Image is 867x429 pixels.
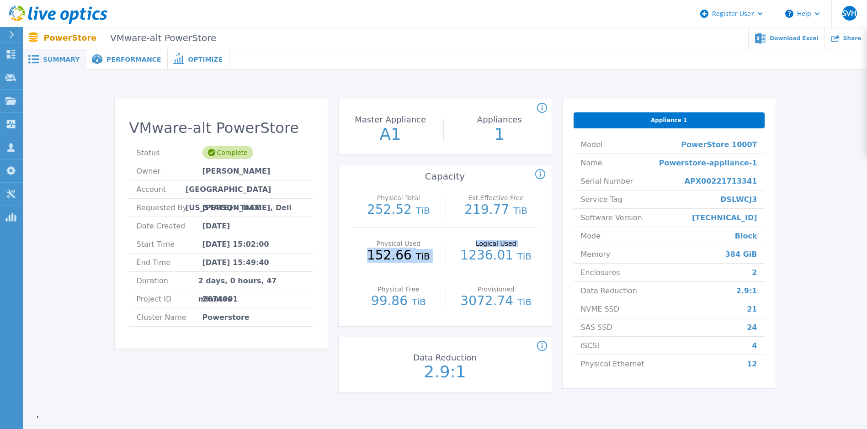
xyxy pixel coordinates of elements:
[358,203,440,217] p: 252.52
[186,180,306,198] span: [GEOGRAPHIC_DATA][US_STATE] - TACC
[358,249,440,263] p: 152.66
[129,120,313,137] h2: VMware-alt PowerStore
[581,172,633,190] span: Serial Number
[517,297,532,307] span: TiB
[692,209,757,227] span: [TECHNICAL_ID]
[137,217,202,235] span: Date Created
[394,364,496,380] p: 2.9:1
[202,199,292,217] span: [PERSON_NAME], Dell
[202,254,269,271] span: [DATE] 15:49:40
[412,297,426,307] span: TiB
[457,286,535,292] p: Provisioned
[581,245,611,263] span: Memory
[455,249,537,263] p: 1236.01
[513,205,527,216] span: TiB
[44,33,217,43] p: PowerStore
[685,172,757,190] span: APX00221713341
[457,240,535,247] p: Logical Used
[339,126,441,143] p: A1
[517,251,532,262] span: TiB
[735,227,757,245] span: Block
[202,290,238,308] span: 2674001
[659,154,757,172] span: Powerstore-appliance-1
[137,162,202,180] span: Owner
[752,264,757,281] span: 2
[581,282,637,300] span: Data Reduction
[416,205,430,216] span: TiB
[137,199,202,217] span: Requested By
[581,191,622,208] span: Service Tag
[581,227,601,245] span: Mode
[188,56,223,63] span: Optimize
[747,355,757,373] span: 12
[106,56,161,63] span: Performance
[202,235,269,253] span: [DATE] 15:02:00
[137,144,202,162] span: Status
[137,254,202,271] span: End Time
[457,195,535,201] p: Est.Effective Free
[720,191,757,208] span: DSLWCJ3
[725,245,757,263] span: 384 GiB
[770,36,818,41] span: Download Excel
[581,136,603,154] span: Model
[681,136,757,154] span: PowerStore 1000T
[451,116,548,124] p: Appliances
[651,117,687,124] span: Appliance 1
[581,264,620,281] span: Enclosures
[448,126,551,143] p: 1
[202,146,253,159] div: Complete
[581,209,642,227] span: Software Version
[137,290,202,308] span: Project ID
[360,195,437,201] p: Physical Total
[581,337,600,355] span: iSCSI
[198,272,306,290] span: 2 days, 0 hours, 47 minutes
[843,36,861,41] span: Share
[747,300,757,318] span: 21
[455,295,537,308] p: 3072.74
[396,354,494,362] p: Data Reduction
[752,337,757,355] span: 4
[842,10,856,17] span: SVH
[581,154,602,172] span: Name
[736,282,757,300] span: 2.9:1
[581,355,644,373] span: Physical Ethernet
[581,318,612,336] span: SAS SSD
[360,240,437,247] p: Physical Used
[43,56,80,63] span: Summary
[360,286,437,292] p: Physical Free
[202,162,271,180] span: [PERSON_NAME]
[104,33,216,43] span: VMware-alt PowerStore
[137,308,202,326] span: Cluster Name
[202,217,230,235] span: [DATE]
[137,235,202,253] span: Start Time
[581,300,620,318] span: NVME SSD
[358,295,440,308] p: 99.86
[202,308,250,326] span: Powerstore
[137,272,198,290] span: Duration
[416,251,430,262] span: TiB
[137,180,186,198] span: Account
[455,203,537,217] p: 219.77
[341,116,439,124] p: Master Appliance
[747,318,757,336] span: 24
